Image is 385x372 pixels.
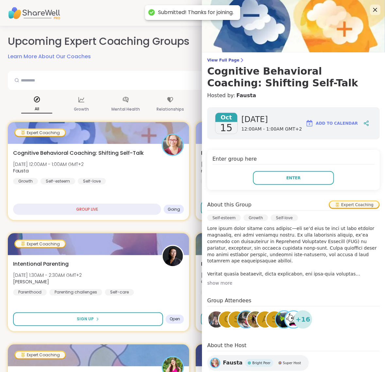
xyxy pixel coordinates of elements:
span: View Full Page [207,58,380,63]
span: [DATE] 6:00PM - 7:00PM GMT+2 [201,272,271,279]
span: Fausta [223,359,243,367]
span: [DATE] [242,114,302,125]
a: c [218,310,236,329]
h4: About this Group [207,201,251,209]
b: CLove [201,279,215,285]
div: show more [207,280,380,287]
div: Expert Coaching [15,241,65,247]
div: Expert Coaching [15,130,65,136]
a: MoonLeafRaQuel [275,310,293,329]
p: Growth [74,105,89,113]
p: Mental Health [111,105,140,113]
h4: Enter group here [212,155,375,165]
span: Add to Calendar [316,120,358,126]
span: Going [168,207,180,212]
button: Enter [253,171,334,185]
a: A [256,310,274,329]
span: A [262,313,268,326]
img: Ash3 [208,311,225,328]
span: Super Host [283,361,301,366]
button: Add to Calendar [303,115,361,131]
span: c [224,313,230,326]
span: Neurodivergent & Proud: Unlocking ND Superpowers [201,149,338,157]
span: [DATE] 12:30AM - 1:30AM GMT+2 [201,161,271,168]
h3: Cognitive Behavioral Coaching: Shifting Self-Talk [207,65,380,89]
img: Bright Peer [248,362,251,365]
div: Growth [13,178,38,185]
a: FaustaFaustaBright PeerBright PeerSuper HostSuper Host [207,355,309,371]
p: All [21,105,52,114]
span: S [272,313,277,326]
a: S [265,310,284,329]
span: Oct [215,113,237,122]
img: MoonLeafRaQuel [276,311,292,328]
div: Self-esteem [207,215,241,221]
button: Sign Up [13,312,163,326]
img: Ashley_Voss [247,311,264,328]
b: [PERSON_NAME] [13,279,49,285]
div: Parenting challenges [49,289,102,296]
a: Ashley_Voss [246,310,265,329]
p: Lore ipsum dolor sitame cons adipisc—eli se’d eius te inci ut labo etdolor magnaaliq, eni admi ve... [207,225,380,277]
span: S [234,313,240,326]
div: Healing [201,289,227,296]
img: Laurazepam [285,311,302,328]
span: + 16 [296,315,310,325]
img: ShareWell Nav Logo [8,2,60,25]
div: Career stress [201,178,238,185]
h4: About the Host [207,342,380,351]
span: Intentional Parenting [13,260,69,268]
a: S [227,310,246,329]
span: Open [170,317,180,322]
div: GROUP LIVE [13,204,161,215]
span: Enter [286,175,301,181]
img: anchor [238,311,254,328]
span: 15 [220,122,232,134]
div: Submitted! Thanks for joining. [158,9,234,16]
a: Fausta [236,92,256,99]
a: Learn More About Our Coaches [8,53,91,61]
div: Self-love [271,215,298,221]
img: ShareWell Logomark [306,119,313,127]
span: [DATE] 1:30AM - 2:30AM GMT+2 [13,272,82,279]
b: Fausta [13,168,28,174]
span: [DATE] 12:00AM - 1:00AM GMT+2 [13,161,84,168]
button: Sign Up [201,312,351,326]
div: Expert Coaching [330,202,379,208]
span: Cognitive Behavioral Coaching: Shifting Self-Talk [13,149,144,157]
div: Expert Coaching [15,352,65,359]
img: Fausta [163,135,183,155]
span: Bright Peer [252,361,271,366]
div: Growth [243,215,268,221]
button: Sign Up [201,201,351,215]
a: anchor [237,310,255,329]
div: Self-care [105,289,134,296]
span: Intuition & Inner Trust [201,260,258,268]
h4: Hosted by: [207,92,380,99]
a: View Full PageCognitive Behavioral Coaching: Shifting Self-Talk [207,58,380,89]
div: Parenthood [13,289,47,296]
a: Ash3 [207,310,226,329]
b: natashamnurse [201,168,238,174]
div: Self-esteem [41,178,75,185]
span: Sign Up [77,316,94,322]
h4: Group Attendees [207,297,380,307]
a: Laurazepam [284,310,303,329]
div: Self-love [78,178,106,185]
p: Relationships [157,105,184,113]
span: 12:00AM - 1:00AM GMT+2 [242,126,302,133]
img: Super Host [278,362,282,365]
img: Natasha [163,246,183,266]
h2: Upcoming Expert Coaching Groups [8,34,190,49]
img: Fausta [211,359,219,367]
